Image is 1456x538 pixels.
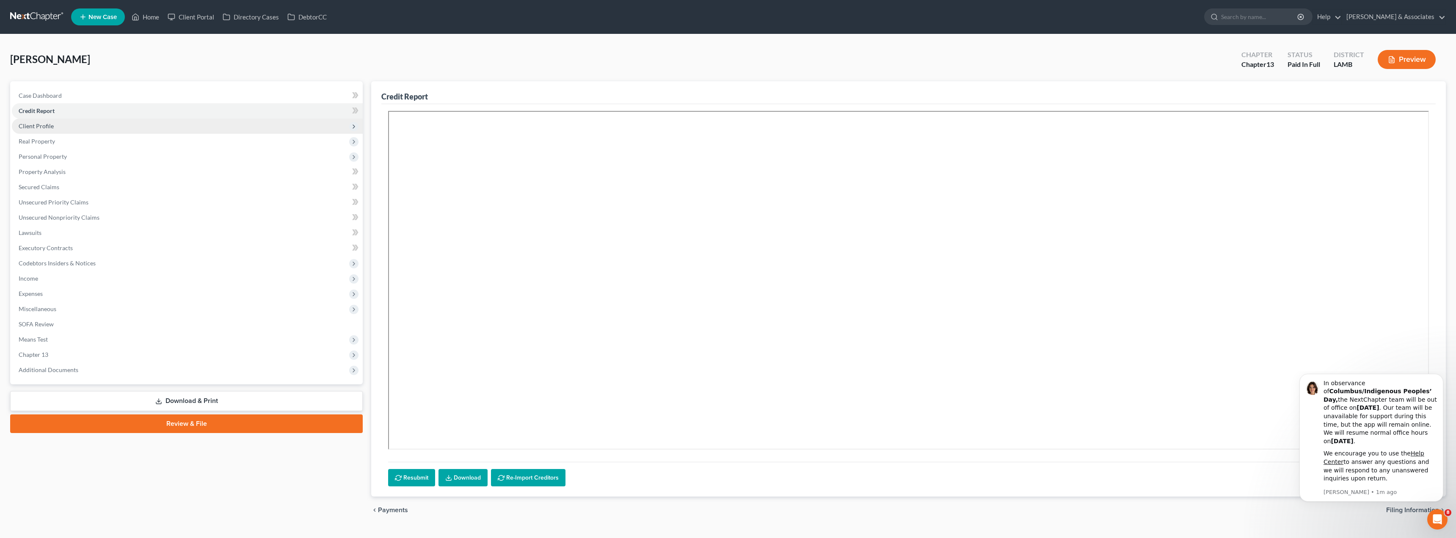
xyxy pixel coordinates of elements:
a: Unsecured Priority Claims [12,195,363,210]
a: Secured Claims [12,179,363,195]
span: Personal Property [19,153,67,160]
iframe: Intercom notifications message [1287,371,1456,534]
span: Real Property [19,138,55,145]
a: Help [1313,9,1341,25]
a: [PERSON_NAME] & Associates [1342,9,1445,25]
span: Chapter 13 [19,351,48,358]
a: Property Analysis [12,164,363,179]
a: Lawsuits [12,225,363,240]
a: DebtorCC [283,9,331,25]
iframe: Intercom live chat [1427,509,1448,530]
span: Case Dashboard [19,92,62,99]
button: Resubmit [388,469,435,487]
a: Executory Contracts [12,240,363,256]
span: Credit Report [19,107,55,114]
span: Income [19,275,38,282]
span: SOFA Review [19,320,54,328]
a: Client Portal [163,9,218,25]
div: Chapter [1241,60,1274,69]
span: Unsecured Nonpriority Claims [19,214,99,221]
span: Additional Documents [19,366,78,373]
div: Chapter [1241,50,1274,60]
span: New Case [88,14,117,20]
button: chevron_left Payments [371,507,408,513]
div: Credit Report [381,91,428,102]
div: Paid In Full [1288,60,1320,69]
a: Credit Report [12,103,363,119]
span: Means Test [19,336,48,343]
a: Review & File [10,414,363,433]
i: chevron_left [371,507,378,513]
a: Home [127,9,163,25]
a: SOFA Review [12,317,363,332]
span: Codebtors Insiders & Notices [19,259,96,267]
span: Expenses [19,290,43,297]
a: Directory Cases [218,9,283,25]
button: Re-Import Creditors [491,469,565,487]
span: Executory Contracts [19,244,73,251]
input: Search by name... [1221,9,1299,25]
a: Unsecured Nonpriority Claims [12,210,363,225]
span: 8 [1445,509,1451,516]
div: LAMB [1334,60,1364,69]
span: Client Profile [19,122,54,130]
a: Download [438,469,488,487]
div: District [1334,50,1364,60]
button: Preview [1378,50,1436,69]
span: Property Analysis [19,168,66,175]
a: Case Dashboard [12,88,363,103]
span: Payments [378,507,408,513]
span: Lawsuits [19,229,41,236]
span: [PERSON_NAME] [10,53,90,65]
div: Status [1288,50,1320,60]
span: Unsecured Priority Claims [19,199,88,206]
span: Secured Claims [19,183,59,190]
span: Miscellaneous [19,305,56,312]
a: Download & Print [10,391,363,411]
span: 13 [1266,60,1274,68]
